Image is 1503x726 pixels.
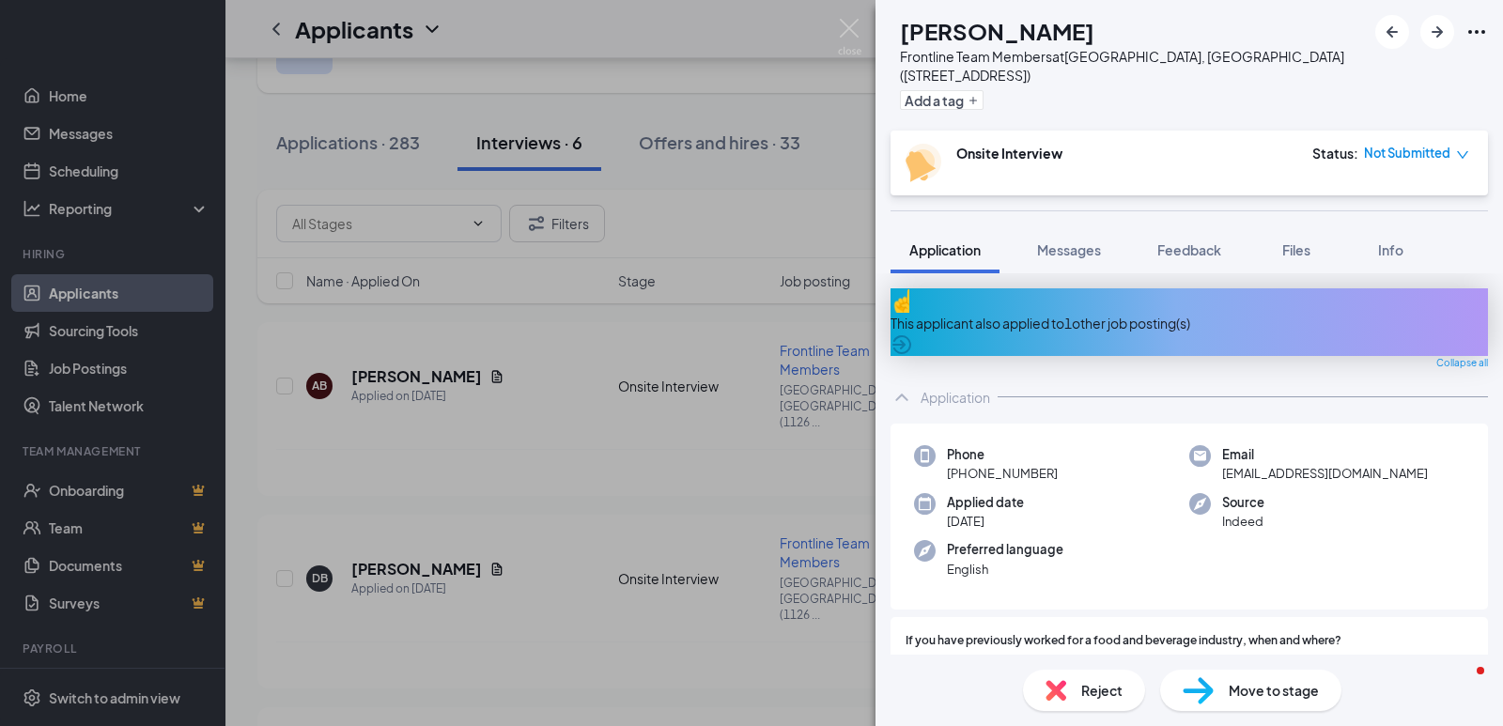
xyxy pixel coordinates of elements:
span: Source [1222,493,1264,512]
iframe: Intercom live chat [1439,662,1484,707]
span: Messages [1037,241,1101,258]
div: Application [921,388,990,407]
span: Info [1378,241,1403,258]
span: Phone [947,445,1058,464]
span: Indeed [1222,512,1264,531]
span: Feedback [1157,241,1221,258]
span: [DATE] [947,512,1024,531]
span: If you have previously worked for a food and beverage industry, when and where? [906,632,1341,650]
span: Preferred language [947,540,1063,559]
svg: Plus [968,95,979,106]
svg: ArrowLeftNew [1381,21,1403,43]
span: Not Submitted [1364,144,1450,162]
button: ArrowLeftNew [1375,15,1409,49]
span: English [947,560,1063,579]
span: Application [909,241,981,258]
span: Reject [1081,680,1123,701]
span: Files [1282,241,1310,258]
span: Email [1222,445,1428,464]
div: This applicant also applied to 1 other job posting(s) [891,313,1488,333]
button: ArrowRight [1420,15,1454,49]
span: down [1456,148,1469,162]
div: Frontline Team Members at [GEOGRAPHIC_DATA], [GEOGRAPHIC_DATA] ([STREET_ADDRESS]) [900,47,1366,85]
button: PlusAdd a tag [900,90,984,110]
svg: ChevronUp [891,386,913,409]
h1: [PERSON_NAME] [900,15,1094,47]
span: Applied date [947,493,1024,512]
div: Status : [1312,144,1358,162]
svg: ArrowCircle [891,333,913,356]
svg: ArrowRight [1426,21,1449,43]
span: Move to stage [1229,680,1319,701]
b: Onsite Interview [956,145,1062,162]
svg: Ellipses [1465,21,1488,43]
span: [PHONE_NUMBER] [947,464,1058,483]
span: Collapse all [1436,356,1488,371]
span: [EMAIL_ADDRESS][DOMAIN_NAME] [1222,464,1428,483]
